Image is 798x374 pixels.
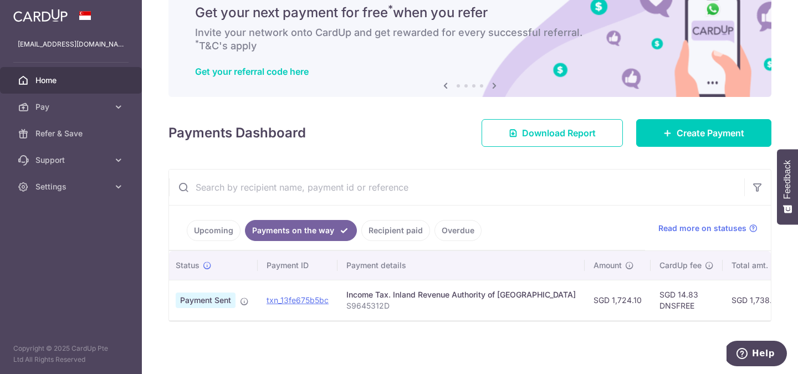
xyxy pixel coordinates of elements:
h5: Get your next payment for free when you refer [195,4,745,22]
a: Payments on the way [245,220,357,241]
span: CardUp fee [659,260,702,271]
p: [EMAIL_ADDRESS][DOMAIN_NAME] [18,39,124,50]
a: txn_13fe675b5bc [267,295,329,305]
span: Feedback [782,160,792,199]
button: Feedback - Show survey [777,149,798,224]
h6: Invite your network onto CardUp and get rewarded for every successful referral. T&C's apply [195,26,745,53]
span: Pay [35,101,109,112]
a: Recipient paid [361,220,430,241]
a: Create Payment [636,119,771,147]
span: Status [176,260,199,271]
a: Upcoming [187,220,241,241]
input: Search by recipient name, payment id or reference [169,170,744,205]
span: Download Report [522,126,596,140]
a: Overdue [434,220,482,241]
span: Total amt. [731,260,768,271]
span: Read more on statuses [658,223,746,234]
span: Home [35,75,109,86]
a: Get your referral code here [195,66,309,77]
span: Refer & Save [35,128,109,139]
img: CardUp [13,9,68,22]
span: Create Payment [677,126,744,140]
td: SGD 14.83 DNSFREE [651,280,723,320]
span: Settings [35,181,109,192]
span: Support [35,155,109,166]
p: S9645312D [346,300,576,311]
iframe: Opens a widget where you can find more information [727,341,787,368]
a: Download Report [482,119,623,147]
h4: Payments Dashboard [168,123,306,143]
a: Read more on statuses [658,223,758,234]
td: SGD 1,724.10 [585,280,651,320]
span: Amount [594,260,622,271]
div: Income Tax. Inland Revenue Authority of [GEOGRAPHIC_DATA] [346,289,576,300]
td: SGD 1,738.93 [723,280,791,320]
th: Payment ID [258,251,337,280]
th: Payment details [337,251,585,280]
span: Payment Sent [176,293,236,308]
